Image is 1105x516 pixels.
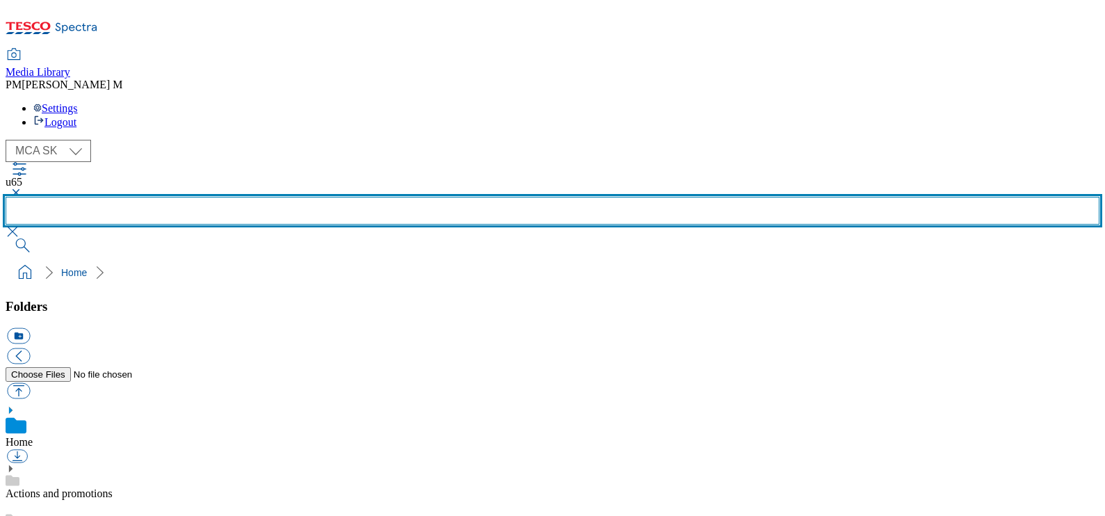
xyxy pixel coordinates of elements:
[6,79,22,90] span: PM
[6,259,1099,286] nav: breadcrumb
[6,176,22,188] span: u65
[6,487,113,499] a: Actions and promotions
[33,116,76,128] a: Logout
[6,49,70,79] a: Media Library
[14,261,36,284] a: home
[33,102,78,114] a: Settings
[6,299,1099,314] h3: Folders
[6,436,33,448] a: Home
[61,267,87,278] a: Home
[6,66,70,78] span: Media Library
[22,79,122,90] span: [PERSON_NAME] M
